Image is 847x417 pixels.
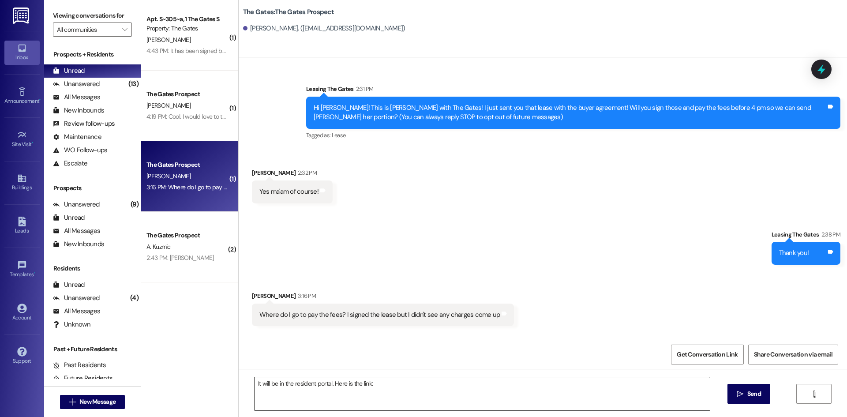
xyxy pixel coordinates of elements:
[306,129,840,142] div: Tagged as:
[146,36,191,44] span: [PERSON_NAME]
[4,171,40,195] a: Buildings
[772,230,840,242] div: Leasing The Gates
[4,41,40,64] a: Inbox
[128,198,141,211] div: (9)
[754,350,832,359] span: Share Conversation via email
[779,248,809,258] div: Thank you!
[146,183,390,191] div: 3:16 PM: Where do I go to pay the fees? I signed the lease but I didn't see any charges come up
[53,93,100,102] div: All Messages
[44,50,141,59] div: Prospects + Residents
[146,47,568,55] div: 4:43 PM: It has been signed but I was at work until just a few minutes ago, I hope I'll still get...
[671,345,743,364] button: Get Conversation Link
[4,344,40,368] a: Support
[146,160,228,169] div: The Gates Prospect
[53,280,85,289] div: Unread
[53,146,107,155] div: WO Follow-ups
[53,66,85,75] div: Unread
[53,106,104,115] div: New Inbounds
[53,240,104,249] div: New Inbounds
[122,26,127,33] i: 
[332,131,346,139] span: Lease
[296,291,315,301] div: 3:16 PM
[252,168,333,180] div: [PERSON_NAME]
[314,103,826,122] div: Hi [PERSON_NAME]! This is [PERSON_NAME] with The Gates! I just sent you that lease with the buyer...
[4,258,40,282] a: Templates •
[53,79,100,89] div: Unanswered
[243,24,405,33] div: [PERSON_NAME]. ([EMAIL_ADDRESS][DOMAIN_NAME])
[146,113,430,120] div: 4:19 PM: Cool. I would love to take the room but my parents have told me to stay home this upcomi...
[4,301,40,325] a: Account
[4,128,40,151] a: Site Visit •
[44,184,141,193] div: Prospects
[60,395,125,409] button: New Message
[146,231,228,240] div: The Gates Prospect
[53,320,90,329] div: Unknown
[748,345,838,364] button: Share Conversation via email
[39,97,41,103] span: •
[79,397,116,406] span: New Message
[53,361,106,370] div: Past Residents
[146,15,228,24] div: Apt. S~305~a, 1 The Gates S
[255,377,710,410] textarea: It will be in the resident portal. Here is the link:
[53,9,132,23] label: Viewing conversations for
[306,84,840,97] div: Leasing The Gates
[128,291,141,305] div: (4)
[677,350,738,359] span: Get Conversation Link
[243,8,334,17] b: The Gates: The Gates Prospect
[4,214,40,238] a: Leads
[747,389,761,398] span: Send
[811,391,817,398] i: 
[737,391,743,398] i: 
[44,264,141,273] div: Residents
[53,307,100,316] div: All Messages
[34,270,35,276] span: •
[146,243,171,251] span: A. Kuzmic
[259,310,500,319] div: Where do I go to pay the fees? I signed the lease but I didn't see any charges come up
[146,24,228,33] div: Property: The Gates
[53,119,115,128] div: Review follow-ups
[53,293,100,303] div: Unanswered
[146,172,191,180] span: [PERSON_NAME]
[44,345,141,354] div: Past + Future Residents
[57,23,118,37] input: All communities
[53,132,101,142] div: Maintenance
[53,213,85,222] div: Unread
[146,254,214,262] div: 2:43 PM: [PERSON_NAME]
[53,200,100,209] div: Unanswered
[819,230,840,239] div: 2:38 PM
[53,374,112,383] div: Future Residents
[259,187,319,196] div: Yes ma'am of course!
[32,140,33,146] span: •
[252,291,514,304] div: [PERSON_NAME]
[727,384,770,404] button: Send
[296,168,316,177] div: 2:32 PM
[146,90,228,99] div: The Gates Prospect
[53,159,87,168] div: Escalate
[126,77,141,91] div: (13)
[69,398,76,406] i: 
[13,8,31,24] img: ResiDesk Logo
[354,84,373,94] div: 2:31 PM
[53,226,100,236] div: All Messages
[146,101,191,109] span: [PERSON_NAME]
